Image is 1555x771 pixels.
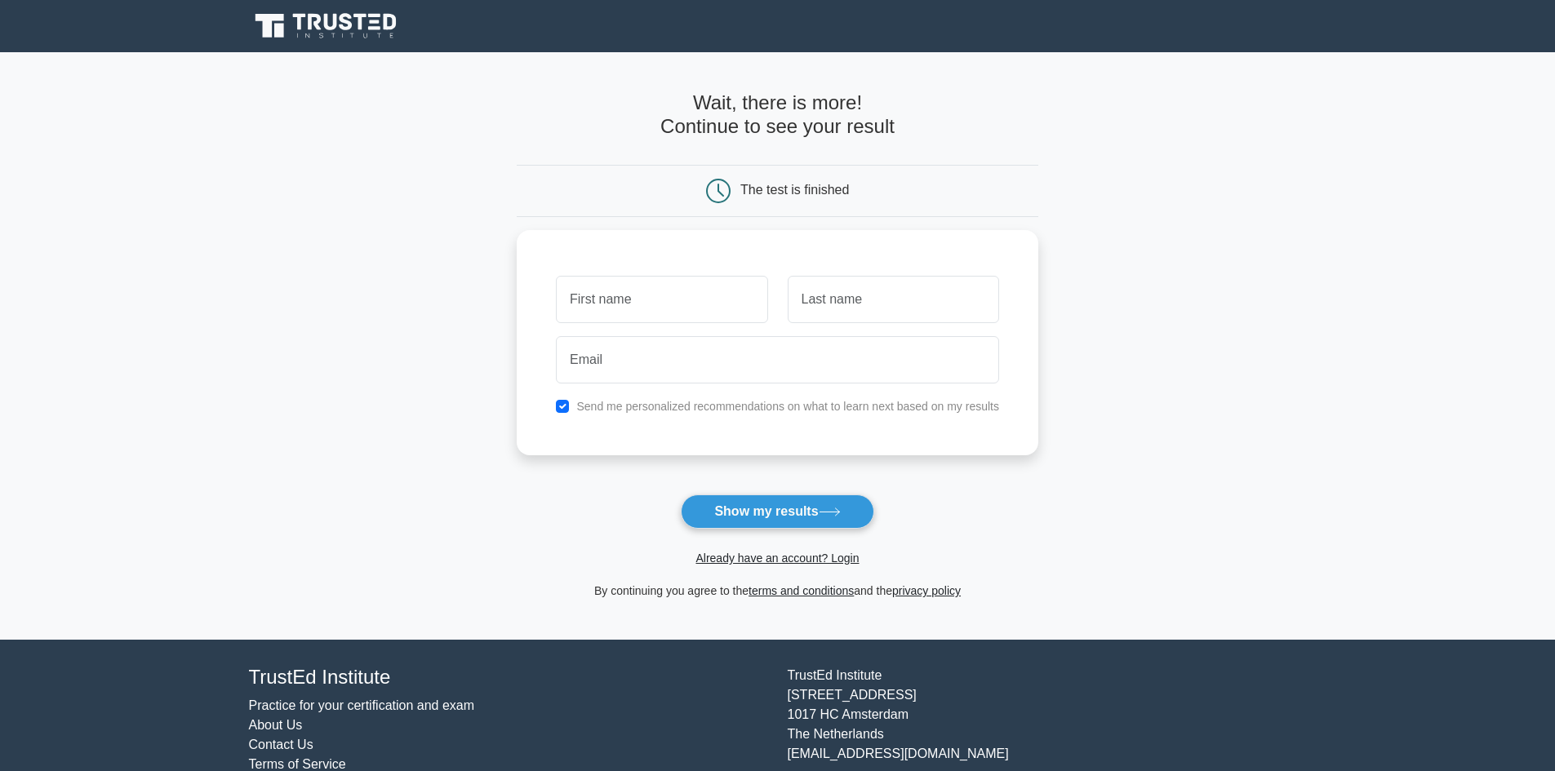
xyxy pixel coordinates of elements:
a: Contact Us [249,738,313,751]
a: Terms of Service [249,757,346,771]
h4: TrustEd Institute [249,666,768,689]
input: Email [556,336,999,383]
a: About Us [249,718,303,732]
a: privacy policy [892,584,961,597]
h4: Wait, there is more! Continue to see your result [517,91,1038,139]
input: First name [556,276,767,323]
button: Show my results [681,494,873,529]
a: Practice for your certification and exam [249,698,475,712]
a: terms and conditions [749,584,854,597]
input: Last name [788,276,999,323]
div: The test is finished [740,183,849,197]
label: Send me personalized recommendations on what to learn next based on my results [576,400,999,413]
a: Already have an account? Login [695,552,859,565]
div: By continuing you agree to the and the [507,581,1048,600]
